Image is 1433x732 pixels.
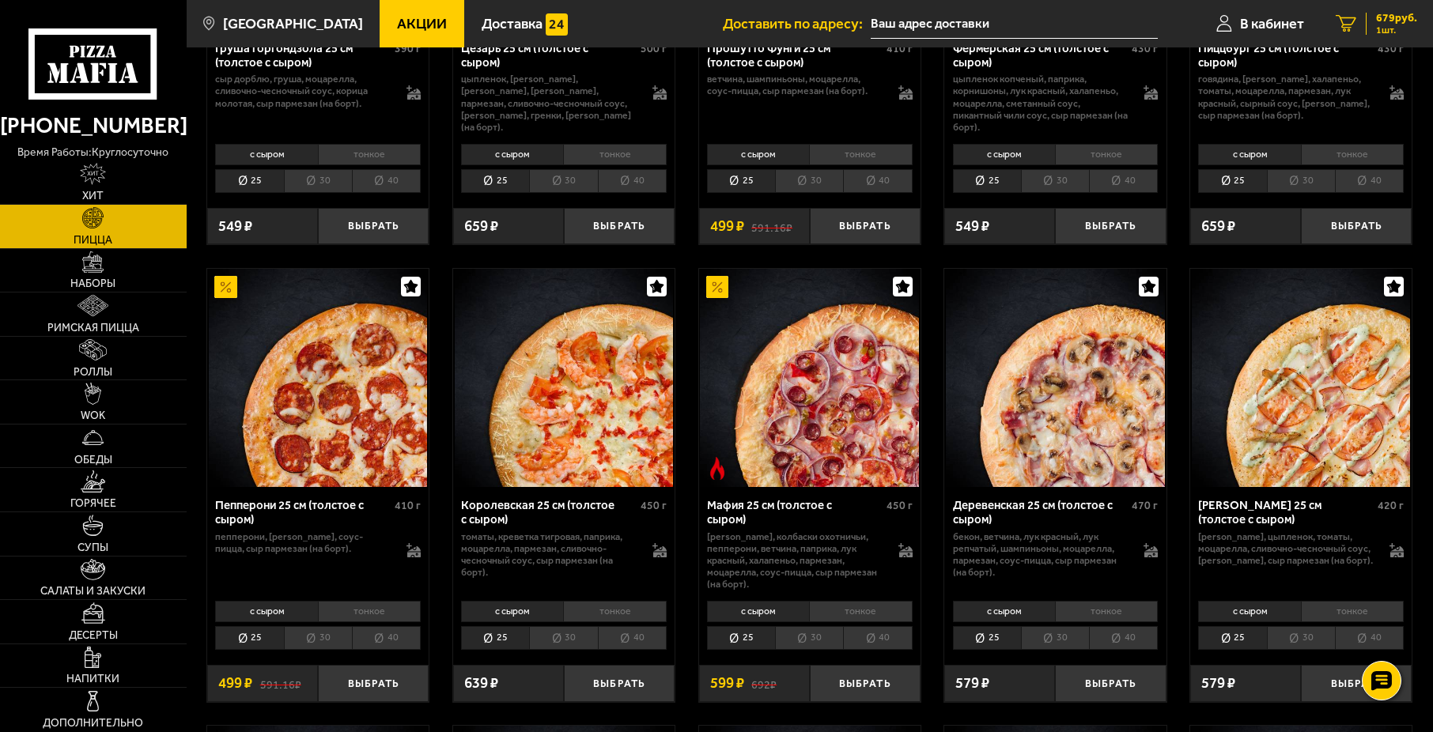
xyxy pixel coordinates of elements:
li: с сыром [707,144,809,165]
div: Пиццбург 25 см (толстое с сыром) [1198,41,1374,70]
li: с сыром [1198,601,1300,622]
button: Выбрать [810,208,921,244]
span: 390 г [395,42,421,55]
li: тонкое [563,601,666,622]
li: 25 [215,169,283,193]
span: Салаты и закуски [40,586,146,597]
span: 499 ₽ [710,219,744,234]
span: 430 г [1378,42,1404,55]
div: Цезарь 25 см (толстое с сыром) [461,41,637,70]
li: 30 [284,169,352,193]
s: 591.16 ₽ [260,676,301,691]
p: пепперони, [PERSON_NAME], соус-пицца, сыр пармезан (на борт). [215,531,391,555]
li: с сыром [1198,144,1300,165]
li: 30 [775,169,843,193]
li: 40 [1335,626,1404,650]
span: 499 ₽ [218,676,252,691]
img: Акционный [214,276,236,298]
img: 15daf4d41897b9f0e9f617042186c801.svg [546,13,568,36]
li: с сыром [461,601,563,622]
button: Выбрать [1055,208,1166,244]
span: Десерты [69,630,118,641]
div: Королевская 25 см (толстое с сыром) [461,498,637,526]
li: 25 [953,626,1021,650]
p: сыр дорблю, груша, моцарелла, сливочно-чесночный соус, корица молотая, сыр пармезан (на борт). [215,74,391,109]
li: с сыром [953,144,1055,165]
li: 30 [1021,626,1089,650]
img: Деревенская 25 см (толстое с сыром) [946,269,1165,488]
span: 659 ₽ [464,219,498,234]
li: 30 [529,169,597,193]
img: Острое блюдо [706,457,728,479]
span: Пицца [74,235,112,246]
span: 410 г [887,42,913,55]
button: Выбрать [564,208,675,244]
span: 659 ₽ [1201,219,1235,234]
li: 30 [775,626,843,650]
p: ветчина, шампиньоны, моцарелла, соус-пицца, сыр пармезан (на борт). [707,74,883,97]
li: 25 [707,626,775,650]
img: Королевская 25 см (толстое с сыром) [455,269,674,488]
li: 40 [598,626,667,650]
span: 549 ₽ [218,219,252,234]
li: 25 [461,169,529,193]
div: Деревенская 25 см (толстое с сыром) [953,498,1129,526]
li: тонкое [809,601,912,622]
img: Чикен Ранч 25 см (толстое с сыром) [1192,269,1411,488]
span: Римская пицца [47,323,139,334]
img: Пепперони 25 см (толстое с сыром) [209,269,428,488]
s: 692 ₽ [751,676,777,691]
li: тонкое [563,144,666,165]
div: Мафия 25 см (толстое с сыром) [707,498,883,526]
span: 599 ₽ [710,676,744,691]
li: 25 [215,626,283,650]
span: 470 г [1132,499,1158,512]
p: томаты, креветка тигровая, паприка, моцарелла, пармезан, сливочно-чесночный соус, сыр пармезан (н... [461,531,637,579]
li: с сыром [707,601,809,622]
li: 30 [1021,169,1089,193]
span: Наборы [70,278,115,289]
a: Чикен Ранч 25 см (толстое с сыром) [1190,269,1412,488]
span: улица Стахановцев, 17 [871,9,1157,39]
img: Акционный [706,276,728,298]
li: 25 [461,626,529,650]
span: [GEOGRAPHIC_DATA] [223,17,363,31]
li: 40 [843,169,912,193]
span: Дополнительно [43,718,143,729]
li: 40 [1335,169,1404,193]
li: с сыром [215,601,317,622]
div: Прошутто Фунги 25 см (толстое с сыром) [707,41,883,70]
li: тонкое [1055,144,1158,165]
div: Фермерская 25 см (толстое с сыром) [953,41,1129,70]
span: 450 г [641,499,667,512]
li: с сыром [953,601,1055,622]
span: 450 г [887,499,913,512]
button: Выбрать [564,665,675,701]
li: тонкое [809,144,912,165]
span: 410 г [395,499,421,512]
span: 679 руб. [1376,13,1417,24]
s: 591.16 ₽ [751,219,792,234]
span: Супы [78,542,108,553]
li: 25 [707,169,775,193]
div: [PERSON_NAME] 25 см (толстое с сыром) [1198,498,1374,526]
li: 40 [1089,169,1158,193]
span: 420 г [1378,499,1404,512]
span: 639 ₽ [464,676,498,691]
li: 30 [529,626,597,650]
a: АкционныйОстрое блюдоМафия 25 см (толстое с сыром) [699,269,921,488]
span: WOK [81,410,105,421]
button: Выбрать [1301,665,1412,701]
li: 30 [1267,626,1335,650]
li: с сыром [461,144,563,165]
div: Пепперони 25 см (толстое с сыром) [215,498,391,526]
span: Горячее [70,498,116,509]
li: 25 [1198,169,1266,193]
span: Доставить по адресу: [723,17,871,31]
p: [PERSON_NAME], колбаски охотничьи, пепперони, ветчина, паприка, лук красный, халапеньо, пармезан,... [707,531,883,591]
a: Королевская 25 см (толстое с сыром) [453,269,675,488]
span: Акции [397,17,447,31]
li: тонкое [318,601,421,622]
a: АкционныйПепперони 25 см (толстое с сыром) [207,269,429,488]
span: 1 шт. [1376,25,1417,35]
